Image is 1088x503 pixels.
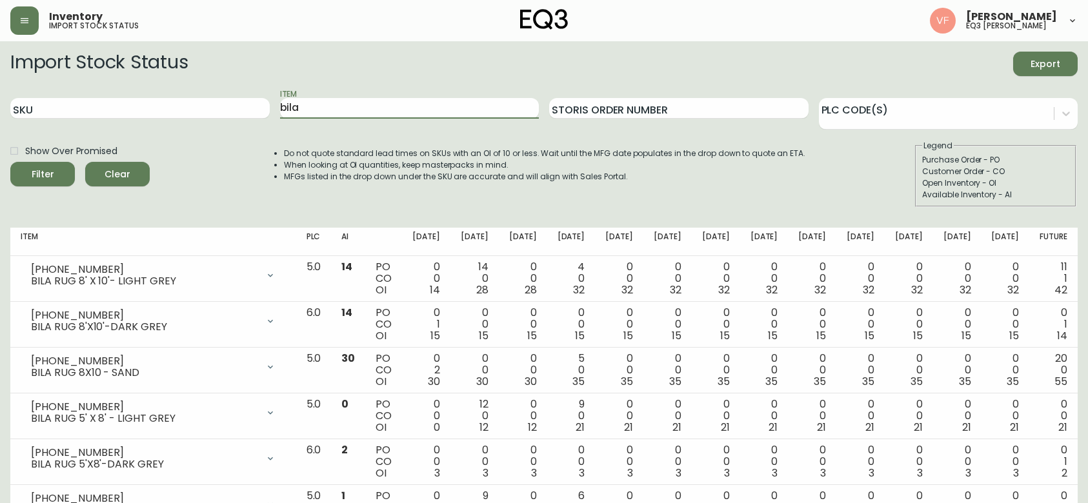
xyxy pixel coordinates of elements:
[895,353,923,388] div: 0 0
[654,261,681,296] div: 0 0
[341,351,355,366] span: 30
[296,228,332,256] th: PLC
[576,420,585,435] span: 21
[751,399,778,433] div: 0 0
[943,261,971,296] div: 0 0
[913,328,923,343] span: 15
[1007,374,1019,389] span: 35
[531,466,537,480] span: 3
[943,444,971,479] div: 0 0
[558,353,585,388] div: 5 0
[31,321,257,333] div: BILA RUG 8'X10'-DARK GREY
[740,228,789,256] th: [DATE]
[959,374,971,389] span: 35
[31,275,257,287] div: BILA RUG 8' X 10'- LIGHT GREY
[751,353,778,388] div: 0 0
[1009,328,1019,343] span: 15
[702,444,730,479] div: 0 0
[654,353,681,388] div: 0 0
[991,353,1019,388] div: 0 0
[943,307,971,342] div: 0 0
[412,399,440,433] div: 0 0
[991,307,1019,342] div: 0 0
[922,177,1069,189] div: Open Inventory - OI
[1040,307,1067,342] div: 0 1
[816,328,826,343] span: 15
[820,466,826,480] span: 3
[702,307,730,342] div: 0 0
[692,228,740,256] th: [DATE]
[547,228,596,256] th: [DATE]
[798,399,826,433] div: 0 0
[991,444,1019,479] div: 0 0
[21,353,286,381] div: [PHONE_NUMBER]BILA RUG 8X10 - SAND
[558,307,585,342] div: 0 0
[509,307,537,342] div: 0 0
[914,420,923,435] span: 21
[751,307,778,342] div: 0 0
[32,166,54,182] div: Filter
[798,444,826,479] div: 0 0
[895,399,923,433] div: 0 0
[461,444,489,479] div: 0 0
[341,442,348,457] span: 2
[1029,228,1078,256] th: Future
[654,307,681,342] div: 0 0
[922,154,1069,166] div: Purchase Order - PO
[434,420,440,435] span: 0
[766,282,778,297] span: 32
[605,353,633,388] div: 0 0
[21,399,286,427] div: [PHONE_NUMBER]BILA RUG 5' X 8' - LIGHT GREY
[605,444,633,479] div: 0 0
[479,328,489,343] span: 15
[605,399,633,433] div: 0 0
[765,374,778,389] span: 35
[895,307,923,342] div: 0 0
[434,466,440,480] span: 3
[509,399,537,433] div: 0 0
[10,228,296,256] th: Item
[817,420,826,435] span: 21
[10,52,188,76] h2: Import Stock Status
[788,228,836,256] th: [DATE]
[1013,466,1019,480] span: 3
[847,307,874,342] div: 0 0
[1023,56,1067,72] span: Export
[376,444,392,479] div: PO CO
[922,140,954,152] legend: Legend
[331,228,365,256] th: AI
[863,282,874,297] span: 32
[720,328,730,343] span: 15
[376,328,387,343] span: OI
[847,444,874,479] div: 0 0
[643,228,692,256] th: [DATE]
[49,22,139,30] h5: import stock status
[672,328,681,343] span: 15
[930,8,956,34] img: 83954825a82370567d732cff99fea37d
[412,444,440,479] div: 0 0
[525,374,537,389] span: 30
[461,307,489,342] div: 0 0
[525,282,537,297] span: 28
[769,420,778,435] span: 21
[991,399,1019,433] div: 0 0
[296,256,332,302] td: 5.0
[31,401,257,413] div: [PHONE_NUMBER]
[476,374,489,389] span: 30
[376,420,387,435] span: OI
[702,399,730,433] div: 0 0
[509,353,537,388] div: 0 0
[865,420,874,435] span: 21
[624,420,633,435] span: 21
[1058,420,1067,435] span: 21
[31,264,257,275] div: [PHONE_NUMBER]
[483,466,489,480] span: 3
[814,374,826,389] span: 35
[772,466,778,480] span: 3
[718,282,730,297] span: 32
[702,261,730,296] div: 0 0
[1040,444,1067,479] div: 0 1
[702,353,730,388] div: 0 0
[847,261,874,296] div: 0 0
[1057,328,1067,343] span: 14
